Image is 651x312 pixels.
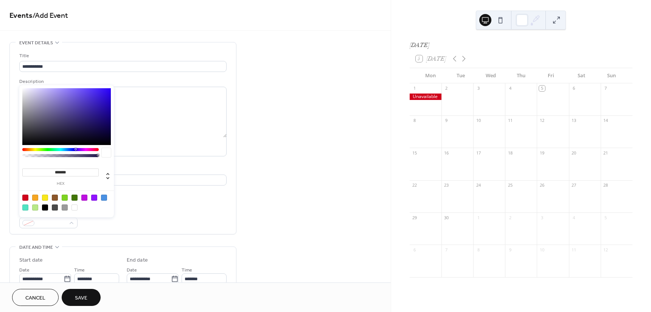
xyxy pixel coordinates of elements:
div: 12 [539,118,545,123]
div: 1 [475,215,481,220]
label: hex [22,182,99,186]
span: Date [19,266,30,274]
div: 30 [444,215,449,220]
div: 4 [571,215,577,220]
div: 17 [475,150,481,156]
div: Thu [506,68,536,83]
div: 3 [475,86,481,91]
a: Events [9,8,33,23]
div: #417505 [71,195,78,201]
div: Unavailable [410,94,441,100]
span: Event details [19,39,53,47]
div: Tue [446,68,476,83]
div: Sat [566,68,597,83]
div: Mon [416,68,446,83]
div: 6 [412,247,418,253]
div: 11 [571,247,577,253]
div: #4A90E2 [101,195,107,201]
div: #4A4A4A [52,204,58,211]
div: #8B572A [52,195,58,201]
span: Time [74,266,85,274]
div: 26 [539,183,545,188]
div: #F5A623 [32,195,38,201]
div: 14 [603,118,609,123]
div: #F8E71C [42,195,48,201]
div: #D0021B [22,195,28,201]
div: #9013FE [91,195,97,201]
div: Location [19,165,225,173]
div: 12 [603,247,609,253]
div: 20 [571,150,577,156]
div: 10 [475,118,481,123]
div: 21 [603,150,609,156]
div: 3 [539,215,545,220]
div: #BD10E0 [81,195,87,201]
div: 8 [475,247,481,253]
div: 22 [412,183,418,188]
div: 18 [507,150,513,156]
span: / Add Event [33,8,68,23]
div: 2 [507,215,513,220]
div: 11 [507,118,513,123]
div: [DATE] [410,41,632,50]
div: #50E3C2 [22,204,28,211]
div: 13 [571,118,577,123]
span: Date [127,266,137,274]
span: Date and time [19,243,53,251]
div: Description [19,78,225,86]
div: 6 [571,86,577,91]
div: Sun [596,68,626,83]
div: 9 [507,247,513,253]
div: #B8E986 [32,204,38,211]
div: 15 [412,150,418,156]
div: #FFFFFF [71,204,78,211]
div: 9 [444,118,449,123]
div: Start date [19,256,43,264]
div: 19 [539,150,545,156]
div: Fri [536,68,566,83]
div: 10 [539,247,545,253]
div: 16 [444,150,449,156]
div: 23 [444,183,449,188]
span: Cancel [25,294,45,302]
div: 7 [444,247,449,253]
div: End date [127,256,148,264]
span: Time [182,266,192,274]
div: #9B9B9B [62,204,68,211]
div: 5 [539,86,545,91]
div: 25 [507,183,513,188]
div: 27 [571,183,577,188]
div: 2 [444,86,449,91]
div: 28 [603,183,609,188]
div: #000000 [42,204,48,211]
div: 24 [475,183,481,188]
div: 8 [412,118,418,123]
div: 5 [603,215,609,220]
button: Save [62,289,101,306]
div: Title [19,52,225,60]
div: 29 [412,215,418,220]
div: #7ED321 [62,195,68,201]
div: 4 [507,86,513,91]
div: 1 [412,86,418,91]
button: Cancel [12,289,59,306]
div: Wed [476,68,506,83]
div: 7 [603,86,609,91]
span: Save [75,294,87,302]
